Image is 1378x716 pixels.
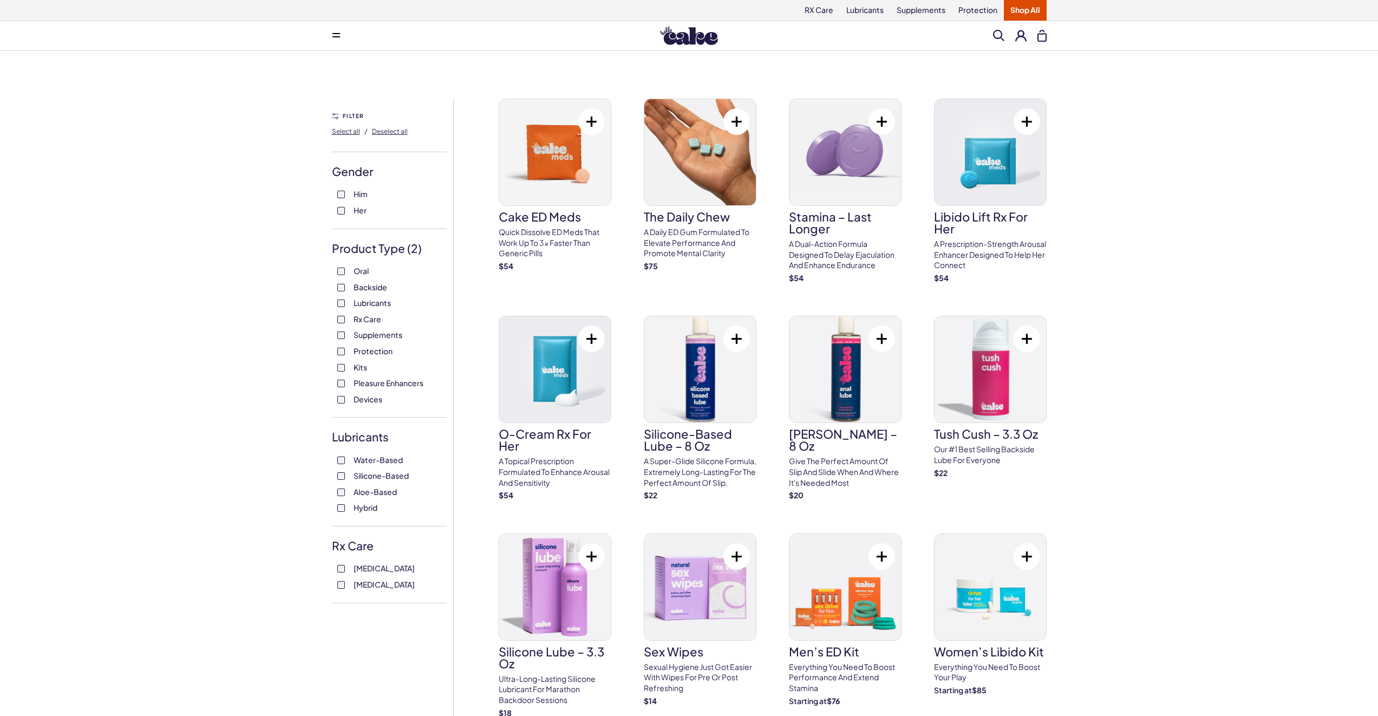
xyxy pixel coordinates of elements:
[644,646,756,658] h3: sex wipes
[354,468,409,483] span: Silicone-Based
[337,396,345,403] input: Devices
[934,662,1047,683] p: Everything you need to Boost Your Play
[354,485,397,499] span: Aloe-Based
[499,456,611,488] p: A topical prescription formulated to enhance arousal and sensitivity
[354,500,377,515] span: Hybrid
[644,211,756,223] h3: The Daily Chew
[789,662,902,694] p: Everything You need to boost performance and extend Stamina
[934,533,1047,696] a: Women’s Libido KitWomen’s Libido KitEverything you need to Boost Your PlayStarting at$85
[337,331,345,339] input: Supplements
[934,211,1047,235] h3: Libido Lift Rx For Her
[644,490,657,500] strong: $ 22
[354,312,381,326] span: Rx Care
[789,99,902,283] a: Stamina – Last LongerStamina – Last LongerA dual-action formula designed to delay ejaculation and...
[337,364,345,372] input: Kits
[934,646,1047,658] h3: Women’s Libido Kit
[934,239,1047,271] p: A prescription-strength arousal enhancer designed to help her connect
[660,27,718,45] img: Hello Cake
[644,316,756,422] img: Silicone-Based Lube – 8 oz
[644,99,756,205] img: The Daily Chew
[789,273,804,283] strong: $ 54
[337,581,345,589] input: [MEDICAL_DATA]
[644,662,756,694] p: Sexual hygiene just got easier with wipes for pre or post refreshing
[372,127,408,135] span: Deselect all
[644,316,756,500] a: Silicone-Based Lube – 8 ozSilicone-Based Lube – 8 ozA super-glide silicone formula, extremely lon...
[644,428,756,452] h3: Silicone-Based Lube – 8 oz
[499,99,611,205] img: Cake ED Meds
[337,457,345,464] input: Water-Based
[499,534,611,640] img: Silicone Lube – 3.3 oz
[789,533,902,706] a: Men’s ED KitMen’s ED KitEverything You need to boost performance and extend StaminaStarting at$76
[789,99,901,205] img: Stamina – Last Longer
[337,300,345,307] input: Lubricants
[789,696,827,706] span: Starting at
[934,428,1047,440] h3: Tush Cush – 3.3 oz
[789,316,901,422] img: Anal Lube – 8 oz
[935,534,1046,640] img: Women’s Libido Kit
[789,456,902,488] p: Give the perfect amount of slip and slide when and where it's needed most
[499,490,513,500] strong: $ 54
[354,264,369,278] span: Oral
[644,261,658,271] strong: $ 75
[372,122,408,140] button: Deselect all
[354,280,387,294] span: Backside
[337,489,345,496] input: Aloe-Based
[354,561,415,575] span: [MEDICAL_DATA]
[499,646,611,669] h3: Silicone Lube – 3.3 oz
[354,360,367,374] span: Kits
[354,577,415,591] span: [MEDICAL_DATA]
[499,99,611,271] a: Cake ED MedsCake ED MedsQuick dissolve ED Meds that work up to 3x faster than generic pills$54
[499,261,513,271] strong: $ 54
[354,344,393,358] span: Protection
[499,316,611,422] img: O-Cream Rx for Her
[934,468,948,478] strong: $ 22
[337,207,345,214] input: Her
[337,284,345,291] input: Backside
[354,203,367,217] span: Her
[332,127,360,135] span: Select all
[789,646,902,658] h3: Men’s ED Kit
[789,239,902,271] p: A dual-action formula designed to delay ejaculation and enhance endurance
[354,453,403,467] span: Water-Based
[337,268,345,275] input: Oral
[364,126,368,136] span: /
[934,273,949,283] strong: $ 54
[935,316,1046,422] img: Tush Cush – 3.3 oz
[332,122,360,140] button: Select all
[354,296,391,310] span: Lubricants
[644,696,657,706] strong: $ 14
[789,428,902,452] h3: [PERSON_NAME] – 8 oz
[354,187,368,201] span: Him
[499,227,611,259] p: Quick dissolve ED Meds that work up to 3x faster than generic pills
[644,456,756,488] p: A super-glide silicone formula, extremely long-lasting for the perfect amount of slip.
[934,685,972,695] span: Starting at
[934,99,1047,283] a: Libido Lift Rx For HerLibido Lift Rx For HerA prescription-strength arousal enhancer designed to ...
[499,674,611,706] p: Ultra-long-lasting silicone lubricant for marathon backdoor sessions
[499,428,611,452] h3: O-Cream Rx for Her
[644,534,756,640] img: sex wipes
[354,328,402,342] span: Supplements
[789,316,902,500] a: Anal Lube – 8 oz[PERSON_NAME] – 8 ozGive the perfect amount of slip and slide when and where it's...
[644,99,756,271] a: The Daily ChewThe Daily ChewA Daily ED Gum Formulated To Elevate Performance And Promote Mental C...
[934,444,1047,465] p: Our #1 best selling backside lube for everyone
[789,490,804,500] strong: $ 20
[499,316,611,500] a: O-Cream Rx for HerO-Cream Rx for HerA topical prescription formulated to enhance arousal and sens...
[354,376,423,390] span: Pleasure Enhancers
[644,227,756,259] p: A Daily ED Gum Formulated To Elevate Performance And Promote Mental Clarity
[935,99,1046,205] img: Libido Lift Rx For Her
[789,211,902,235] h3: Stamina – Last Longer
[337,504,345,512] input: Hybrid
[354,392,382,406] span: Devices
[827,696,840,706] strong: $ 76
[337,348,345,355] input: Protection
[337,191,345,198] input: Him
[337,380,345,387] input: Pleasure Enhancers
[337,472,345,480] input: Silicone-Based
[934,316,1047,478] a: Tush Cush – 3.3 ozTush Cush – 3.3 ozOur #1 best selling backside lube for everyone$22
[644,533,756,706] a: sex wipessex wipesSexual hygiene just got easier with wipes for pre or post refreshing$14
[972,685,987,695] strong: $ 85
[337,565,345,572] input: [MEDICAL_DATA]
[789,534,901,640] img: Men’s ED Kit
[337,316,345,323] input: Rx Care
[499,211,611,223] h3: Cake ED Meds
